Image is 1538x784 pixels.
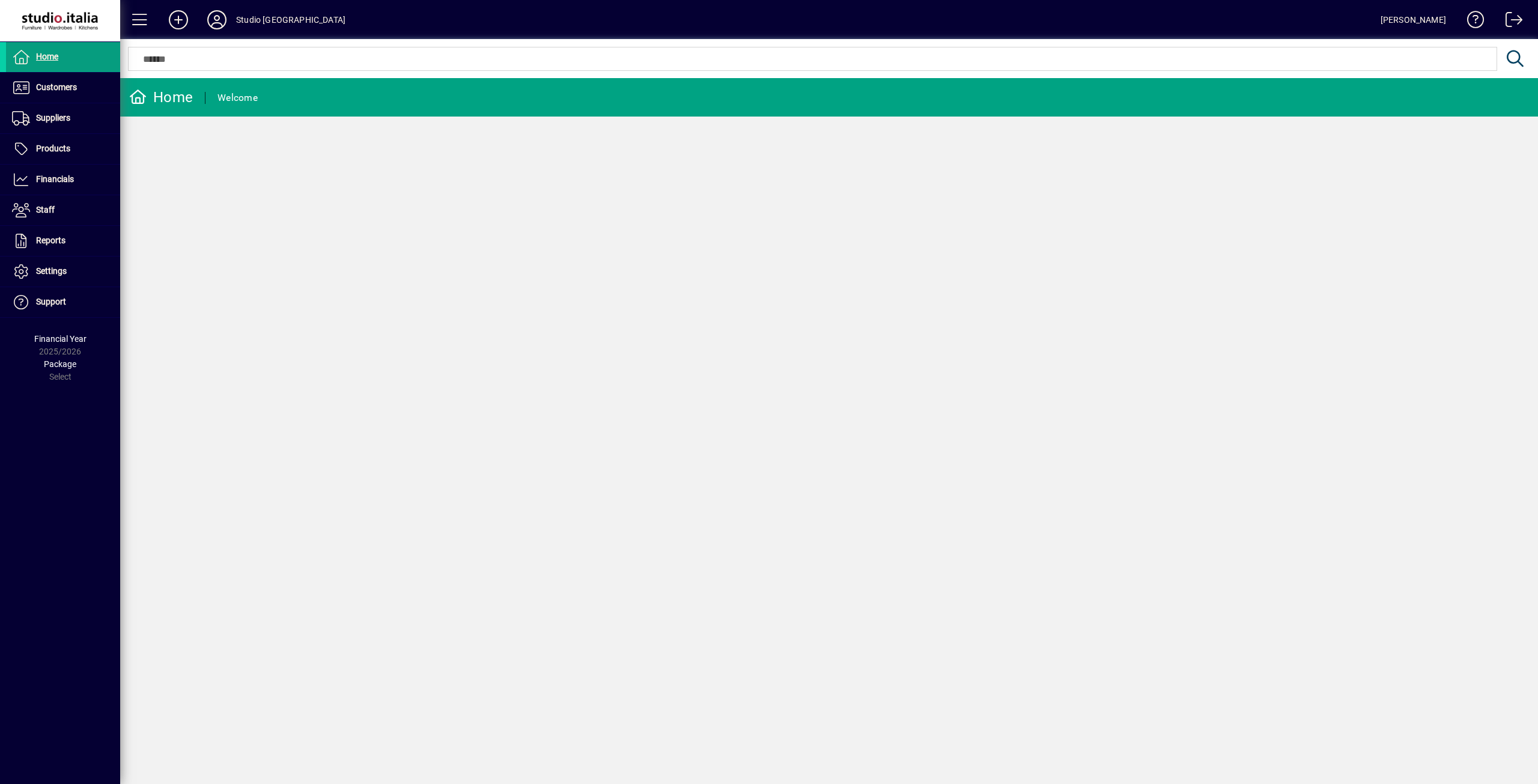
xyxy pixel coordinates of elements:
span: Package [44,359,76,369]
a: Financials [6,165,120,195]
a: Products [6,134,120,164]
div: Home [129,88,193,107]
a: Staff [6,195,120,225]
a: Knowledge Base [1458,2,1485,41]
a: Settings [6,257,120,287]
button: Add [159,9,198,31]
span: Customers [36,82,77,92]
span: Reports [36,236,65,245]
div: [PERSON_NAME] [1381,10,1446,29]
span: Staff [36,205,55,214]
a: Reports [6,226,120,256]
span: Financial Year [34,334,87,344]
span: Financials [36,174,74,184]
a: Suppliers [6,103,120,133]
div: Studio [GEOGRAPHIC_DATA] [236,10,345,29]
div: Welcome [217,88,258,108]
span: Settings [36,266,67,276]
span: Support [36,297,66,306]
a: Logout [1497,2,1523,41]
a: Support [6,287,120,317]
span: Products [36,144,70,153]
button: Profile [198,9,236,31]
span: Suppliers [36,113,70,123]
a: Customers [6,73,120,103]
span: Home [36,52,58,61]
